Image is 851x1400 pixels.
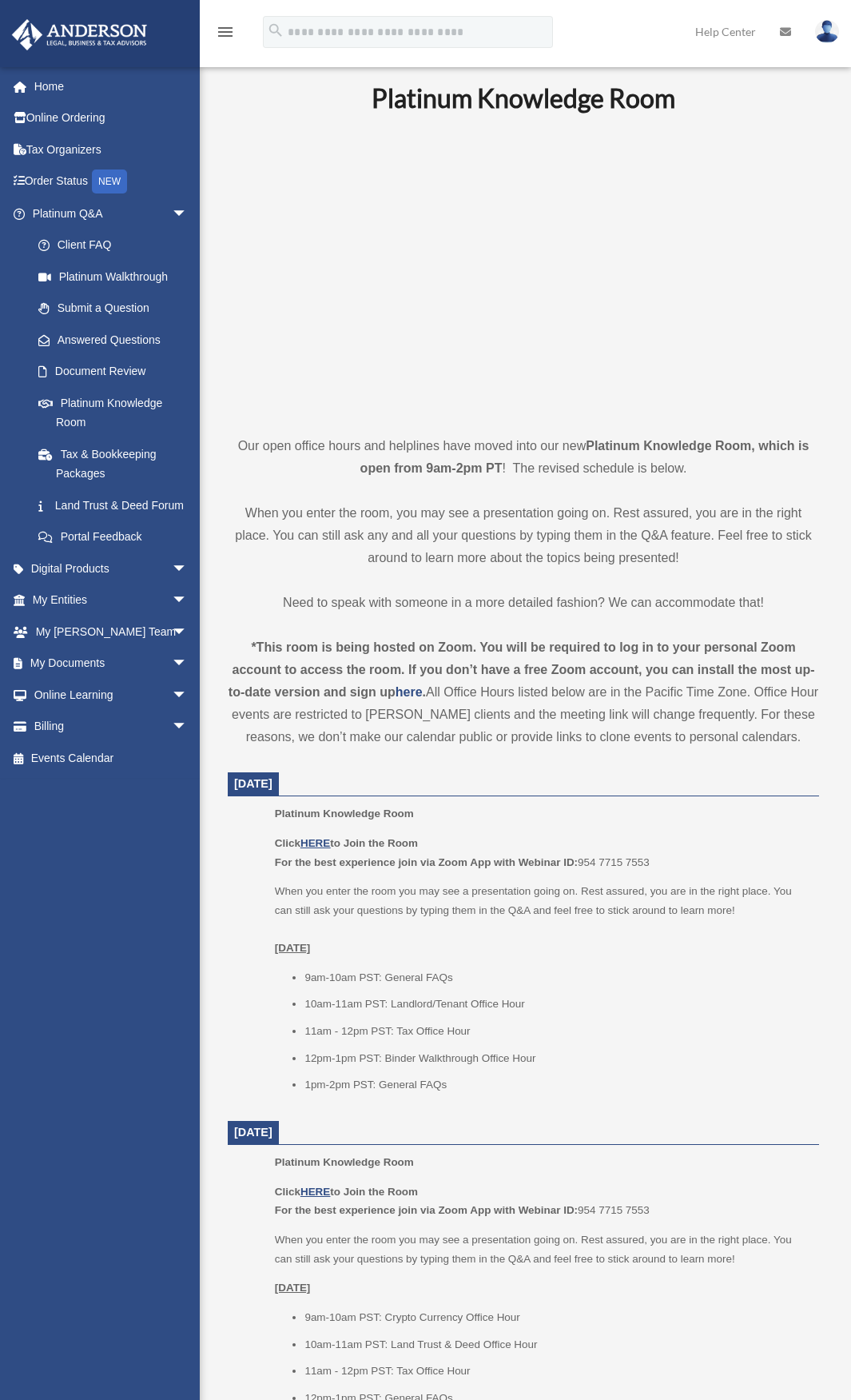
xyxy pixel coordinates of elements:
[172,648,204,680] span: arrow_drop_down
[234,1126,272,1139] span: [DATE]
[396,685,423,699] a: here
[275,1156,414,1168] span: Platinum Knowledge Room
[228,592,819,614] p: Need to speak with someone in a more detailed fashion? We can accommodate that!
[11,584,212,616] a: My Entitiesarrow_drop_down
[172,679,204,712] span: arrow_drop_down
[228,435,819,480] p: Our open office hours and helplines have moved into our new ! The revised schedule is below.
[22,387,204,438] a: Platinum Knowledge Room
[275,837,418,849] b: Click to Join the Room
[22,438,212,489] a: Tax & Bookkeeping Packages
[372,82,675,114] b: Platinum Knowledge Room
[304,1335,808,1354] li: 10am-11am PST: Land Trust & Deed Office Hour
[267,22,284,39] i: search
[22,229,212,261] a: Client FAQ
[172,197,204,230] span: arrow_drop_down
[7,19,152,50] img: Anderson Advisors Platinum Portal
[228,636,819,748] div: All Office Hours listed below are in the Pacific Time Zone. Office Hour events are restricted to ...
[275,1282,311,1294] u: [DATE]
[172,552,204,585] span: arrow_drop_down
[11,70,212,102] a: Home
[275,834,808,872] p: 954 7715 7553
[304,1308,808,1327] li: 9am-10am PST: Crypto Currency Office Hour
[11,616,212,648] a: My [PERSON_NAME] Teamarrow_drop_down
[11,552,212,584] a: Digital Productsarrow_drop_down
[284,135,763,405] iframe: 231110_Toby_KnowledgeRoom
[423,685,426,699] strong: .
[92,170,127,193] div: NEW
[22,261,212,293] a: Platinum Walkthrough
[304,995,808,1014] li: 10am-11am PST: Landlord/Tenant Office Hour
[22,356,212,388] a: Document Review
[172,711,204,744] span: arrow_drop_down
[11,742,212,774] a: Events Calendar
[11,166,212,198] a: Order StatusNEW
[304,1075,808,1095] li: 1pm-2pm PST: General FAQs
[11,648,212,680] a: My Documentsarrow_drop_down
[275,808,414,820] span: Platinum Knowledge Room
[275,856,578,868] b: For the best experience join via Zoom App with Webinar ID:
[304,1022,808,1041] li: 11am - 12pm PST: Tax Office Hour
[275,942,311,954] u: [DATE]
[11,679,212,711] a: Online Learningarrow_drop_down
[22,293,212,325] a: Submit a Question
[229,640,815,699] strong: *This room is being hosted on Zoom. You will be required to log in to your personal Zoom account ...
[234,777,272,790] span: [DATE]
[172,616,204,648] span: arrow_drop_down
[11,134,212,166] a: Tax Organizers
[216,22,235,42] i: menu
[275,1183,808,1220] p: 954 7715 7553
[275,1230,808,1268] p: When you enter the room you may see a presentation going on. Rest assured, you are in the right p...
[22,324,212,356] a: Answered Questions
[275,1186,418,1198] b: Click to Join the Room
[815,20,839,43] img: User Pic
[304,968,808,987] li: 9am-10am PST: General FAQs
[22,489,212,521] a: Land Trust & Deed Forum
[275,1204,578,1216] b: For the best experience join via Zoom App with Webinar ID:
[11,711,212,743] a: Billingarrow_drop_down
[22,521,212,553] a: Portal Feedback
[216,28,235,42] a: menu
[304,1049,808,1068] li: 12pm-1pm PST: Binder Walkthrough Office Hour
[228,502,819,569] p: When you enter the room, you may see a presentation going on. Rest assured, you are in the right ...
[275,882,808,957] p: When you enter the room you may see a presentation going on. Rest assured, you are in the right p...
[300,837,330,849] a: HERE
[304,1362,808,1381] li: 11am - 12pm PST: Tax Office Hour
[11,197,212,229] a: Platinum Q&Aarrow_drop_down
[11,102,212,134] a: Online Ordering
[300,1186,330,1198] a: HERE
[172,584,204,617] span: arrow_drop_down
